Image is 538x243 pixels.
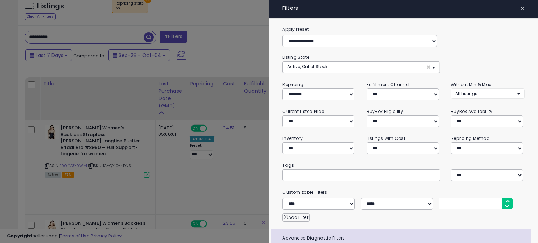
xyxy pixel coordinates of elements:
[277,234,531,242] span: Advanced Diagnostic Filters
[282,135,303,141] small: Inventory
[367,108,403,114] small: BuyBox Eligibility
[287,64,327,70] span: Active, Out of Stock
[367,135,405,141] small: Listings with Cost
[283,62,439,73] button: Active, Out of Stock ×
[451,135,490,141] small: Repricing Method
[455,91,477,97] span: All Listings
[520,3,525,13] span: ×
[426,64,431,71] span: ×
[277,188,530,196] small: Customizable Filters
[451,108,492,114] small: BuyBox Availability
[282,5,524,11] h4: Filters
[451,88,524,99] button: All Listings
[451,81,491,87] small: Without Min & Max
[517,3,527,13] button: ×
[282,108,324,114] small: Current Listed Price
[277,162,530,169] small: Tags
[277,26,530,33] label: Apply Preset:
[282,81,303,87] small: Repricing
[282,54,309,60] small: Listing State
[282,213,309,222] button: Add Filter
[367,81,409,87] small: Fulfillment Channel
